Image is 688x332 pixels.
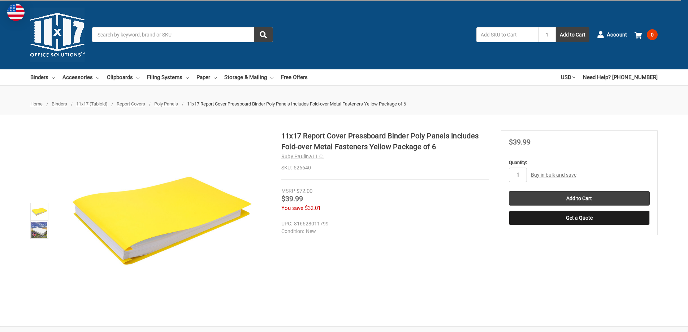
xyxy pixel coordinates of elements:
a: Poly Panels [154,101,178,107]
input: Add to Cart [509,191,650,206]
div: MSRP [281,187,295,195]
span: $32.01 [305,205,321,211]
dd: 816628011799 [281,220,486,228]
dt: UPC: [281,220,292,228]
a: 0 [635,25,658,44]
a: Account [597,25,627,44]
span: $39.99 [281,194,303,203]
a: Filing Systems [147,69,189,85]
dt: SKU: [281,164,292,172]
input: Search by keyword, brand or SKU [92,27,273,42]
button: Get a Quote [509,211,650,225]
span: 0 [647,29,658,40]
a: 11x17 (Tabloid) [76,101,108,107]
a: Paper [196,69,217,85]
a: Accessories [62,69,99,85]
a: Report Covers [117,101,145,107]
a: Storage & Mailing [224,69,273,85]
img: 11x17.com [30,8,85,62]
button: Add to Cart [556,27,589,42]
dd: 526640 [281,164,489,172]
span: $39.99 [509,138,531,146]
a: Home [30,101,43,107]
a: Free Offers [281,69,308,85]
a: Binders [52,101,67,107]
dd: New [281,228,486,235]
a: Binders [30,69,55,85]
dt: Condition: [281,228,304,235]
a: USD [561,69,575,85]
img: 11x17 Report Cover Pressboard Binder Poly Panels Includes Fold-over Metal Fasteners Yellow Packag... [31,222,47,238]
a: Clipboards [107,69,139,85]
input: Add SKU to Cart [476,27,538,42]
label: Quantity: [509,159,650,166]
span: You save [281,205,303,211]
h1: 11x17 Report Cover Pressboard Binder Poly Panels Includes Fold-over Metal Fasteners Yellow Packag... [281,130,489,152]
img: 11x17 Report Cover Pressboard Binder Poly Panels Includes Fold-over Metal Fasteners Yellow Packag... [31,204,47,220]
img: duty and tax information for United States [7,4,25,21]
img: 11x17 Report Cover Pressboard Binder Poly Panels Includes Fold-over Metal Fasteners Yellow Packag... [72,130,252,311]
span: $72.00 [297,188,312,194]
a: Buy in bulk and save [531,172,576,178]
span: Account [607,31,627,39]
span: 11x17 Report Cover Pressboard Binder Poly Panels Includes Fold-over Metal Fasteners Yellow Packag... [187,101,406,107]
a: Need Help? [PHONE_NUMBER] [583,69,658,85]
a: Ruby Paulina LLC. [281,154,324,159]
